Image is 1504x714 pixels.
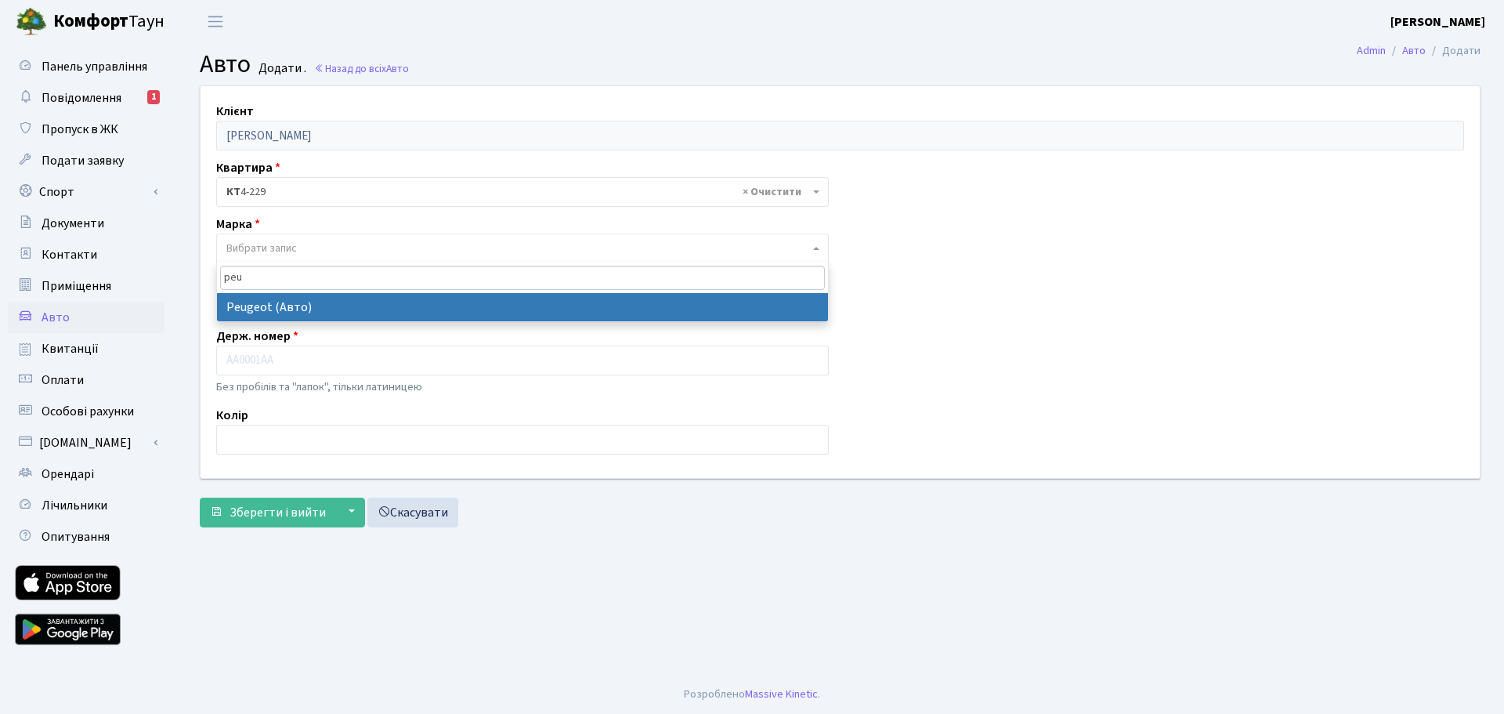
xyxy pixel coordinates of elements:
span: Вибрати запис [226,241,297,256]
span: Авто [200,46,251,82]
li: Peugeot (Авто) [217,293,828,321]
a: Панель управління [8,51,164,82]
span: Авто [42,309,70,326]
span: Пропуск в ЖК [42,121,118,138]
button: Зберегти і вийти [200,498,336,527]
a: Орендарі [8,458,164,490]
span: Панель управління [42,58,147,75]
a: Скасувати [367,498,458,527]
span: Квитанції [42,340,99,357]
span: Орендарі [42,466,94,483]
button: Переключити навігацію [196,9,235,34]
span: Таун [53,9,164,35]
a: Квитанції [8,333,164,364]
a: Авто [8,302,164,333]
a: Приміщення [8,270,164,302]
input: AA0001AA [216,346,829,375]
label: Держ. номер [216,327,298,346]
a: Спорт [8,176,164,208]
span: Повідомлення [42,89,121,107]
label: Колір [216,406,248,425]
span: <b>КТ</b>&nbsp;&nbsp;&nbsp;&nbsp;4-229 [226,184,809,200]
a: Контакти [8,239,164,270]
span: Зберегти і вийти [230,504,326,521]
a: Подати заявку [8,145,164,176]
img: logo.png [16,6,47,38]
a: Massive Kinetic [745,686,818,702]
span: Оплати [42,371,84,389]
b: Комфорт [53,9,128,34]
p: Без пробілів та "лапок", тільки латиницею [216,379,829,396]
a: Оплати [8,364,164,396]
span: Контакти [42,246,97,263]
a: Опитування [8,521,164,553]
a: Admin [1357,42,1386,59]
a: Документи [8,208,164,239]
small: Додати . [255,61,306,76]
label: Квартира [216,158,280,177]
span: <b>КТ</b>&nbsp;&nbsp;&nbsp;&nbsp;4-229 [216,177,829,207]
span: Особові рахунки [42,403,134,420]
a: Лічильники [8,490,164,521]
div: Розроблено . [684,686,820,703]
a: Особові рахунки [8,396,164,427]
b: КТ [226,184,240,200]
label: Клієнт [216,102,254,121]
a: Повідомлення1 [8,82,164,114]
a: Назад до всіхАвто [314,61,409,76]
span: Опитування [42,528,110,545]
span: Документи [42,215,104,232]
span: Лічильники [42,497,107,514]
a: [DOMAIN_NAME] [8,427,164,458]
span: Подати заявку [42,152,124,169]
span: Видалити всі елементи [743,184,801,200]
a: [PERSON_NAME] [1390,13,1485,31]
span: Авто [386,61,409,76]
nav: breadcrumb [1333,34,1504,67]
a: Пропуск в ЖК [8,114,164,145]
label: Марка [216,215,260,234]
span: Приміщення [42,277,111,295]
div: 1 [147,90,160,104]
a: Авто [1402,42,1426,59]
li: Додати [1426,42,1480,60]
